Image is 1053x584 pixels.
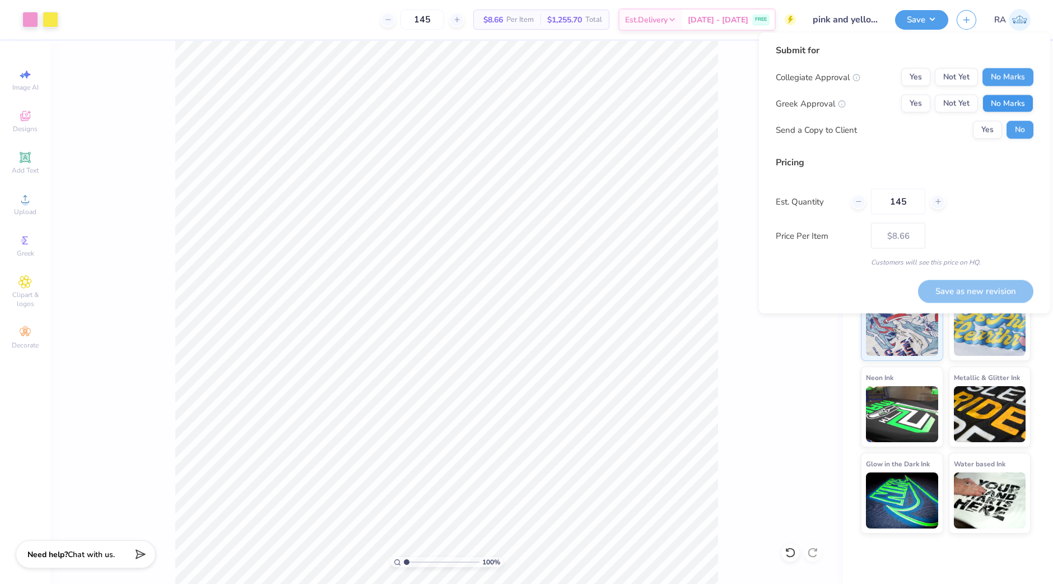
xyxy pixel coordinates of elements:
button: Yes [973,121,1002,139]
strong: Need help? [27,549,68,560]
button: No Marks [982,95,1033,113]
span: Metallic & Glitter Ink [954,372,1020,383]
input: – – [400,10,444,30]
span: Water based Ink [954,458,1005,470]
span: Chat with us. [68,549,115,560]
div: Send a Copy to Client [776,123,857,136]
label: Price Per Item [776,229,863,242]
span: FREE [755,16,767,24]
div: Pricing [776,156,1033,169]
span: $8.66 [481,14,503,26]
span: Clipart & logos [6,290,45,308]
input: – – [871,189,925,215]
img: Standard [866,300,938,356]
button: No [1007,121,1033,139]
span: Est. Delivery [625,14,668,26]
span: Neon Ink [866,372,893,383]
img: Glow in the Dark Ink [866,472,938,529]
span: [DATE] - [DATE] [688,14,748,26]
button: Not Yet [935,95,978,113]
img: Water based Ink [954,472,1026,529]
span: Total [585,14,602,26]
span: Add Text [12,166,39,175]
span: Image AI [12,83,39,92]
span: Per Item [506,14,534,26]
label: Est. Quantity [776,195,842,208]
button: Save [895,10,948,30]
span: Decorate [12,341,39,350]
a: RA [994,9,1031,31]
div: Greek Approval [776,97,846,110]
span: Greek [17,249,34,258]
img: Metallic & Glitter Ink [954,386,1026,442]
button: Not Yet [935,68,978,86]
span: RA [994,13,1006,26]
input: Untitled Design [804,8,887,31]
button: Yes [901,95,930,113]
img: Puff Ink [954,300,1026,356]
span: $1,255.70 [547,14,582,26]
span: Designs [13,124,38,133]
button: No Marks [982,68,1033,86]
img: Neon Ink [866,386,938,442]
span: Upload [14,207,36,216]
span: Glow in the Dark Ink [866,458,930,470]
button: Yes [901,68,930,86]
span: 100 % [482,557,500,567]
div: Customers will see this price on HQ. [776,257,1033,267]
div: Collegiate Approval [776,71,860,84]
img: Riley Ash [1009,9,1031,31]
div: Submit for [776,44,1033,57]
